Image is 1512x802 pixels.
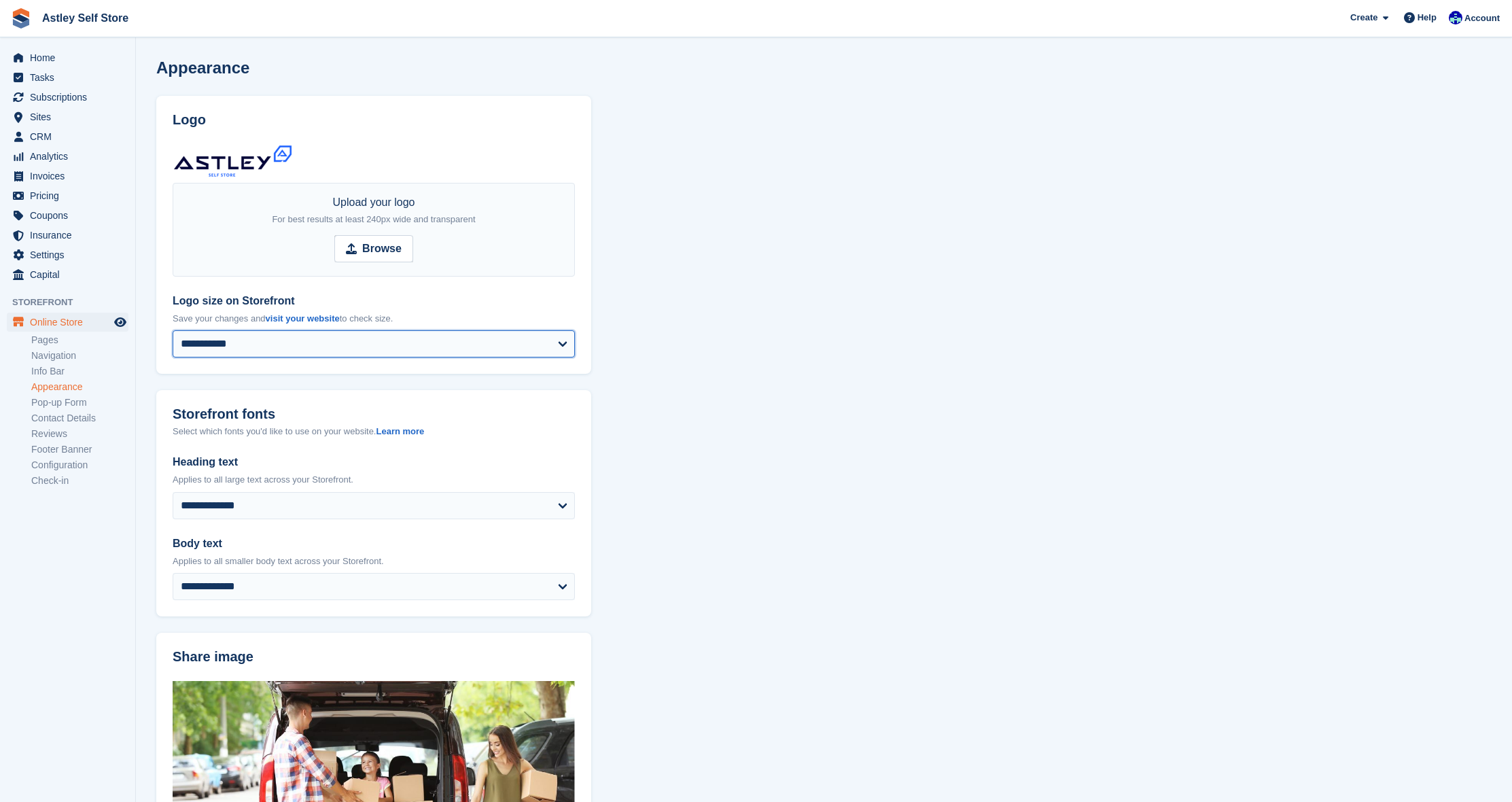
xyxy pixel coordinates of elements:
span: For best results at least 240px wide and transparent [272,214,475,224]
a: menu [7,167,128,186]
span: Settings [30,245,111,264]
a: menu [7,147,128,166]
p: Applies to all smaller body text across your Storefront. [173,555,575,568]
span: Pricing [30,186,111,205]
span: Account [1464,12,1500,25]
a: Pages [31,334,128,347]
img: Gemma Parkinson [1449,11,1462,24]
p: Save your changes and to check size. [173,312,575,326]
span: Create [1350,11,1377,24]
span: Invoices [30,167,111,186]
a: menu [7,107,128,126]
span: Subscriptions [30,88,111,107]
a: Contact Details [31,412,128,425]
strong: Browse [362,241,402,257]
span: Tasks [30,68,111,87]
a: Learn more [376,426,424,436]
a: menu [7,245,128,264]
a: menu [7,127,128,146]
span: Insurance [30,226,111,245]
span: Coupons [30,206,111,225]
p: Applies to all large text across your Storefront. [173,473,575,487]
a: menu [7,265,128,284]
a: Navigation [31,349,128,362]
a: Configuration [31,459,128,472]
h2: Storefront fonts [173,406,275,422]
span: Online Store [30,313,111,332]
label: Logo size on Storefront [173,293,575,309]
a: menu [7,48,128,67]
img: stora-icon-8386f47178a22dfd0bd8f6a31ec36ba5ce8667c1dd55bd0f319d3a0aa187defe.svg [11,8,31,29]
a: Check-in [31,474,128,487]
span: Home [30,48,111,67]
input: Browse [334,235,413,262]
h2: Share image [173,649,575,665]
span: Storefront [12,296,135,309]
a: menu [7,313,128,332]
label: Body text [173,536,575,552]
h1: Appearance [156,58,249,77]
h2: Logo [173,112,575,128]
span: Sites [30,107,111,126]
a: Footer Banner [31,443,128,456]
span: CRM [30,127,111,146]
img: Astley_Self_Store_Logo%202.png [173,144,293,178]
a: menu [7,226,128,245]
a: Astley Self Store [37,7,134,29]
a: menu [7,206,128,225]
a: menu [7,186,128,205]
a: Reviews [31,428,128,440]
a: Preview store [112,314,128,330]
span: Analytics [30,147,111,166]
a: menu [7,68,128,87]
div: Upload your logo [272,194,475,227]
a: visit your website [266,313,340,324]
a: Appearance [31,381,128,394]
a: Info Bar [31,365,128,378]
label: Heading text [173,454,575,470]
a: menu [7,88,128,107]
span: Capital [30,265,111,284]
a: Pop-up Form [31,396,128,409]
div: Select which fonts you'd like to use on your website. [173,425,575,438]
span: Help [1418,11,1437,24]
